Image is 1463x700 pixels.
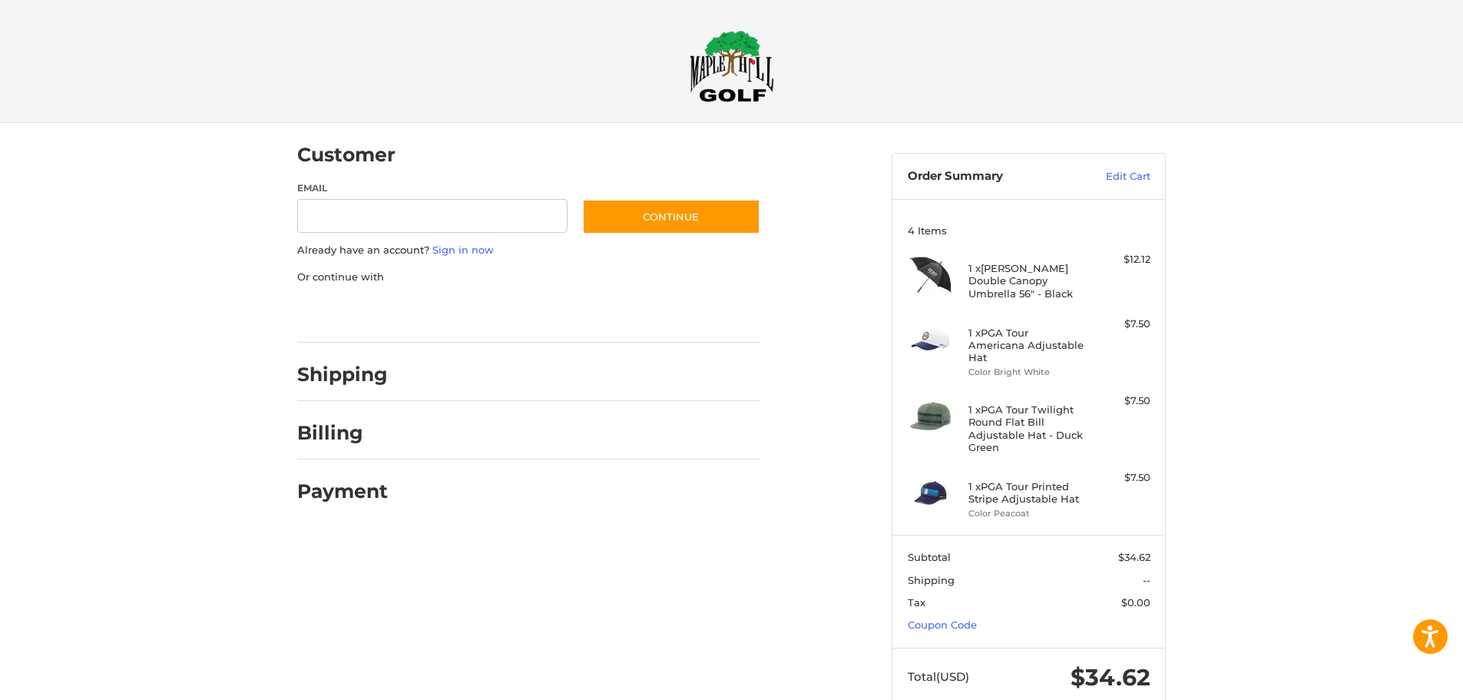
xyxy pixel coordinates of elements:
p: Already have an account? [297,243,760,258]
h4: 1 x PGA Tour Americana Adjustable Hat [968,327,1086,364]
button: Continue [582,199,760,234]
iframe: PayPal-paylater [422,300,538,327]
label: Email [297,181,568,195]
a: Sign in now [432,244,494,256]
span: Tax [908,596,925,609]
span: $0.00 [1121,596,1150,609]
div: $7.50 [1090,317,1150,332]
h4: 1 x PGA Tour Twilight Round Flat Bill Adjustable Hat - Duck Green [968,403,1086,453]
a: Edit Cart [1073,169,1150,184]
span: Shipping [908,574,955,586]
span: $34.62 [1118,551,1150,563]
iframe: PayPal-venmo [553,300,668,327]
a: Coupon Code [908,619,977,631]
li: Color Bright White [968,366,1086,379]
span: Total (USD) [908,669,969,684]
h4: 1 x PGA Tour Printed Stripe Adjustable Hat [968,480,1086,506]
h4: 1 x [PERSON_NAME] Double Canopy Umbrella 56" - Black [968,262,1086,300]
iframe: PayPal-paypal [293,300,408,327]
h2: Payment [297,479,388,503]
span: Subtotal [908,551,951,563]
h3: 4 Items [908,224,1150,237]
div: $12.12 [1090,252,1150,267]
h2: Shipping [297,363,388,386]
p: Or continue with [297,270,760,285]
li: Color Peacoat [968,507,1086,520]
img: Maple Hill Golf [690,30,774,102]
h3: Order Summary [908,169,1073,184]
h2: Customer [297,143,396,167]
div: $7.50 [1090,393,1150,409]
h2: Billing [297,421,387,445]
div: $7.50 [1090,470,1150,486]
span: -- [1143,574,1150,586]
